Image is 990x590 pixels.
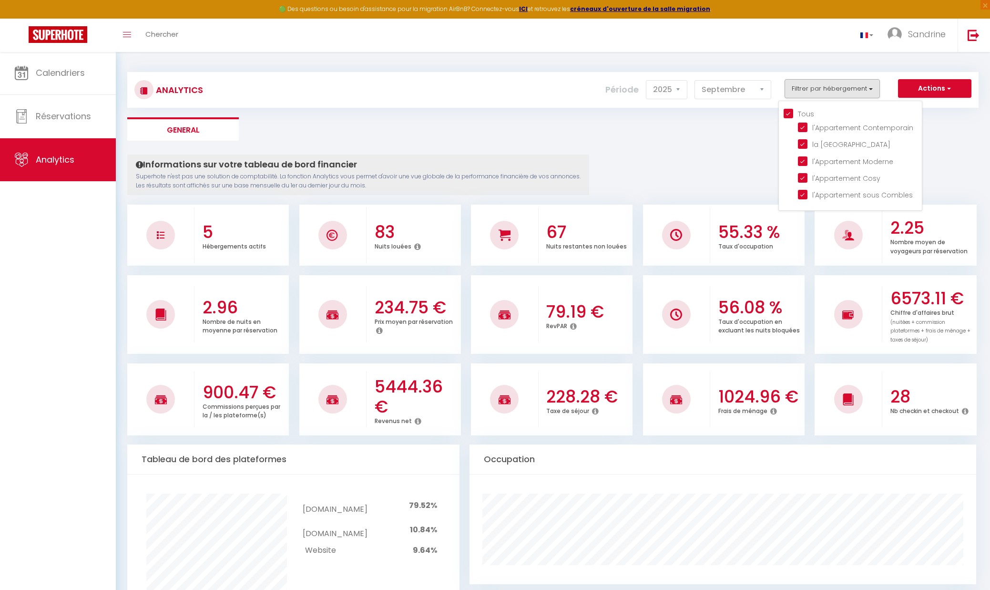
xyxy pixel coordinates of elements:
[203,316,277,335] p: Nombre de nuits en moyenne par réservation
[375,415,412,425] p: Revenus net
[546,405,589,415] p: Taxe de séjour
[898,79,971,98] button: Actions
[890,387,974,407] h3: 28
[890,218,974,238] h3: 2.25
[36,110,91,122] span: Réservations
[880,19,958,52] a: ... Sandrine
[36,154,74,166] span: Analytics
[136,172,581,190] p: Superhote n'est pas une solution de comptabilité. La fonction Analytics vous permet d'avoir une v...
[127,445,459,475] div: Tableau de bord des plateformes
[812,190,913,200] span: l'Appartement sous Combles
[570,5,710,13] a: créneaux d'ouverture de la salle migration
[888,27,902,41] img: ...
[812,174,880,183] span: l'Appartement Cosy
[157,231,164,239] img: NO IMAGE
[890,405,959,415] p: Nb checkin et checkout
[136,159,581,170] h4: Informations sur votre tableau de bord financier
[890,319,970,344] span: (nuitées + commission plateformes + frais de ménage + taxes de séjour)
[519,5,528,13] a: ICI
[203,222,286,242] h3: 5
[469,445,976,475] div: Occupation
[303,518,367,542] td: [DOMAIN_NAME]
[138,19,185,52] a: Chercher
[785,79,880,98] button: Filtrer par hébergement
[890,307,970,344] p: Chiffre d'affaires brut
[890,236,968,255] p: Nombre moyen de voyageurs par réservation
[546,302,630,322] h3: 79.19 €
[127,117,239,141] li: General
[812,157,893,166] span: l'Appartement Moderne
[670,309,682,321] img: NO IMAGE
[890,289,974,309] h3: 6573.11 €
[29,26,87,43] img: Super Booking
[203,298,286,318] h3: 2.96
[546,240,627,250] p: Nuits restantes non louées
[546,387,630,407] h3: 228.28 €
[718,298,802,318] h3: 56.08 %
[908,28,946,40] span: Sandrine
[303,494,367,518] td: [DOMAIN_NAME]
[375,298,459,318] h3: 234.75 €
[410,524,437,535] span: 10.84%
[718,387,802,407] h3: 1024.96 €
[303,542,367,559] td: Website
[842,309,854,321] img: NO IMAGE
[546,222,630,242] h3: 67
[409,500,437,511] span: 79.52%
[718,405,767,415] p: Frais de ménage
[546,320,567,330] p: RevPAR
[718,316,800,335] p: Taux d'occupation en excluant les nuits bloquées
[718,240,773,250] p: Taux d'occupation
[203,401,280,420] p: Commissions perçues par la / les plateforme(s)
[968,29,980,41] img: logout
[605,79,639,100] label: Période
[375,222,459,242] h3: 83
[375,240,411,250] p: Nuits louées
[203,240,266,250] p: Hébergements actifs
[718,222,802,242] h3: 55.33 %
[153,79,203,101] h3: Analytics
[413,545,437,556] span: 9.64%
[203,383,286,403] h3: 900.47 €
[145,29,178,39] span: Chercher
[375,377,459,417] h3: 5444.36 €
[36,67,85,79] span: Calendriers
[375,316,453,326] p: Prix moyen par réservation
